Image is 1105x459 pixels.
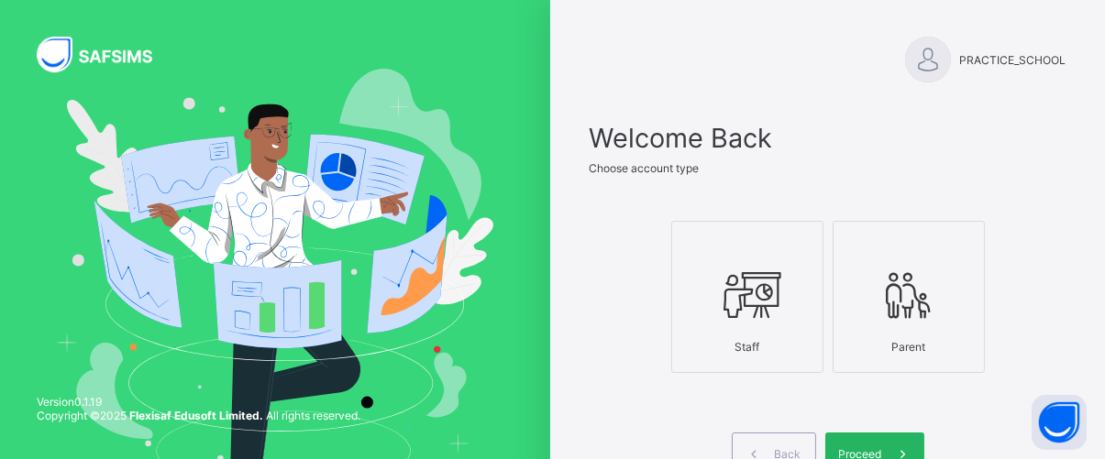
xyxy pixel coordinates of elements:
[590,161,700,175] span: Choose account type
[843,331,975,363] div: Parent
[37,37,174,72] img: SAFSIMS Logo
[590,122,1066,154] span: Welcome Back
[681,331,813,363] div: Staff
[1032,395,1087,450] button: Open asap
[37,395,360,409] span: Version 0.1.19
[37,409,360,422] span: Copyright © 2025 All rights reserved.
[960,53,1066,67] span: PRACTICE_SCHOOL
[129,409,263,422] strong: Flexisaf Edusoft Limited.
